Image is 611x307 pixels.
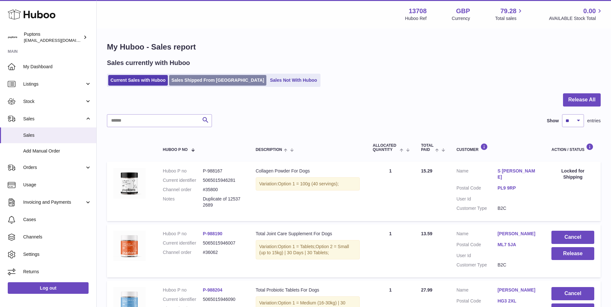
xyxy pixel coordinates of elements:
[563,93,601,107] button: Release All
[108,75,168,86] a: Current Sales with Huboo
[456,7,470,15] strong: GBP
[498,205,539,211] dd: B2C
[587,118,601,124] span: entries
[107,42,601,52] h1: My Huboo - Sales report
[405,15,427,22] div: Huboo Ref
[163,177,203,183] dt: Current identifier
[498,298,539,304] a: HG3 2XL
[203,231,223,236] a: P-988190
[23,81,85,87] span: Listings
[163,231,203,237] dt: Huboo P no
[23,269,91,275] span: Returns
[549,7,603,22] a: 0.00 AVAILABLE Stock Total
[203,240,243,246] dd: 5065015946007
[256,287,360,293] div: Total Probiotic Tablets For Dogs
[203,168,243,174] dd: P-988167
[23,199,85,205] span: Invoicing and Payments
[113,168,146,198] img: TotalPetsCollagenPowderForDogs_5b529217-28cd-4dc2-aae1-fba32fe89d8f.jpg
[278,244,316,249] span: Option 1 = Tablets;
[8,282,89,294] a: Log out
[23,148,91,154] span: Add Manual Order
[495,15,524,22] span: Total sales
[113,231,146,261] img: TotalJointCareTablets120.jpg
[551,247,594,260] button: Release
[373,144,398,152] span: ALLOCATED Quantity
[256,168,360,174] div: Collagen Powder For Dogs
[163,168,203,174] dt: Huboo P no
[23,132,91,138] span: Sales
[547,118,559,124] label: Show
[24,38,95,43] span: [EMAIL_ADDRESS][DOMAIN_NAME]
[421,144,434,152] span: Total paid
[163,249,203,256] dt: Channel order
[24,31,82,43] div: Puptons
[456,242,498,249] dt: Postal Code
[8,33,17,42] img: internalAdmin-13708@internal.huboo.com
[23,98,85,105] span: Stock
[259,244,349,255] span: Option 2 = Small (up to 15kg) | 30 Days | 30 Tablets;
[583,7,596,15] span: 0.00
[23,217,91,223] span: Cases
[421,231,432,236] span: 13.59
[203,249,243,256] dd: #36062
[456,231,498,238] dt: Name
[163,187,203,193] dt: Channel order
[107,59,190,67] h2: Sales currently with Huboo
[366,162,415,221] td: 1
[456,253,498,259] dt: User Id
[551,168,594,180] div: Locked for Shipping
[498,231,539,237] a: [PERSON_NAME]
[23,116,85,122] span: Sales
[452,15,470,22] div: Currency
[551,287,594,300] button: Cancel
[23,251,91,257] span: Settings
[23,182,91,188] span: Usage
[256,148,282,152] span: Description
[456,185,498,193] dt: Postal Code
[256,177,360,191] div: Variation:
[203,296,243,302] dd: 5065015946090
[500,7,516,15] span: 79.28
[23,234,91,240] span: Channels
[163,287,203,293] dt: Huboo P no
[456,168,498,182] dt: Name
[456,262,498,268] dt: Customer Type
[551,143,594,152] div: Action / Status
[409,7,427,15] strong: 13708
[549,15,603,22] span: AVAILABLE Stock Total
[456,205,498,211] dt: Customer Type
[498,168,539,180] a: S [PERSON_NAME]
[456,298,498,306] dt: Postal Code
[203,187,243,193] dd: #35800
[366,224,415,278] td: 1
[203,196,243,208] p: Duplicate of 125372689
[498,287,539,293] a: [PERSON_NAME]
[23,164,85,171] span: Orders
[163,196,203,208] dt: Notes
[456,143,539,152] div: Customer
[278,181,339,186] span: Option 1 = 100g (40 servings);
[256,231,360,237] div: Total Joint Care Supplement For Dogs
[456,196,498,202] dt: User Id
[498,185,539,191] a: PL9 9RP
[23,64,91,70] span: My Dashboard
[203,287,223,293] a: P-988204
[163,296,203,302] dt: Current identifier
[421,168,432,173] span: 15.29
[498,242,539,248] a: ML7 5JA
[163,148,188,152] span: Huboo P no
[498,262,539,268] dd: B2C
[495,7,524,22] a: 79.28 Total sales
[203,177,243,183] dd: 5065015946281
[268,75,319,86] a: Sales Not With Huboo
[256,240,360,259] div: Variation:
[169,75,266,86] a: Sales Shipped From [GEOGRAPHIC_DATA]
[551,231,594,244] button: Cancel
[421,287,432,293] span: 27.99
[456,287,498,295] dt: Name
[163,240,203,246] dt: Current identifier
